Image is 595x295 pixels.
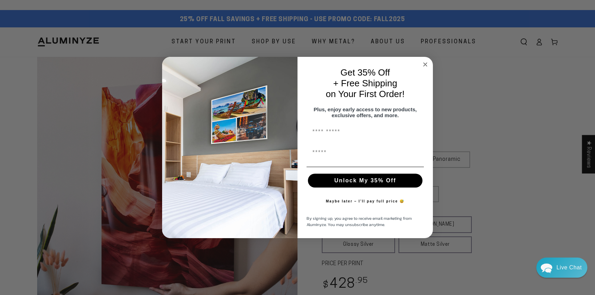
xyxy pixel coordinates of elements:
[308,174,422,188] button: Unlock My 35% Off
[326,89,405,99] span: on Your First Order!
[307,215,412,228] span: By signing up, you agree to receive email marketing from Aluminyze. You may unsubscribe anytime.
[322,194,408,208] button: Maybe later – I’ll pay full price 😅
[341,67,390,78] span: Get 35% Off
[314,106,417,118] span: Plus, enjoy early access to new products, exclusive offers, and more.
[421,60,429,69] button: Close dialog
[556,258,582,278] div: Contact Us Directly
[162,57,297,238] img: 728e4f65-7e6c-44e2-b7d1-0292a396982f.jpeg
[536,258,587,278] div: Chat widget toggle
[333,78,397,88] span: + Free Shipping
